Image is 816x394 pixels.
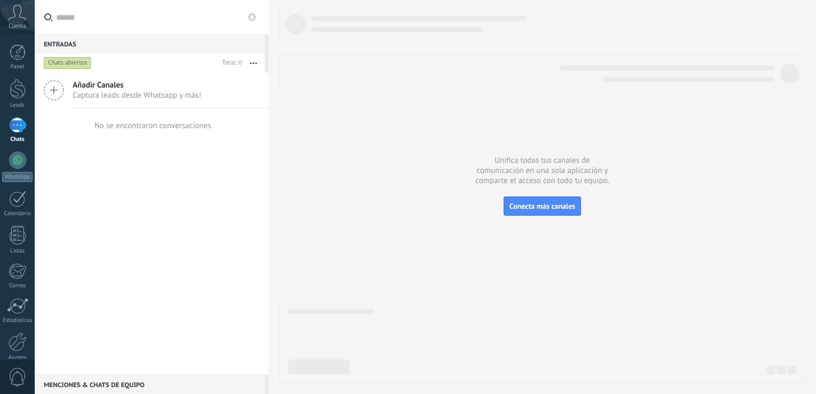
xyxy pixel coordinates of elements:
[2,172,33,182] div: WhatsApp
[73,90,201,100] span: Captura leads desde Whatsapp y más!
[9,23,26,30] span: Cuenta
[95,121,211,131] div: No se encontraron conversaciones
[2,354,33,361] div: Ajustes
[2,210,33,217] div: Calendario
[35,375,265,394] div: Menciones & Chats de equipo
[218,58,242,68] div: Total: 0
[44,57,91,69] div: Chats abiertos
[2,64,33,70] div: Panel
[35,34,265,53] div: Entradas
[2,317,33,324] div: Estadísticas
[2,282,33,289] div: Correo
[2,136,33,143] div: Chats
[509,201,575,211] span: Conecta más canales
[73,80,201,90] span: Añadir Canales
[504,196,581,216] button: Conecta más canales
[2,248,33,255] div: Listas
[2,102,33,109] div: Leads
